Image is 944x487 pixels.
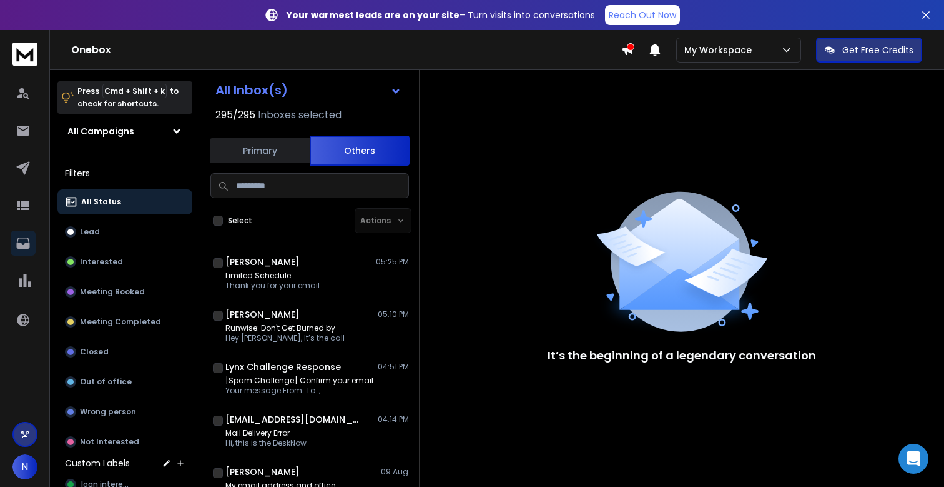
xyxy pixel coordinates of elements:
[65,457,130,469] h3: Custom Labels
[80,437,139,447] p: Not Interested
[258,108,342,123] h3: Inboxes selected
[57,429,192,454] button: Not Interested
[228,216,252,226] label: Select
[548,347,816,364] p: It’s the beginning of a legendary conversation
[67,125,134,138] h1: All Campaigns
[225,413,363,426] h1: [EMAIL_ADDRESS][DOMAIN_NAME]
[225,271,322,281] p: Limited Schedule
[80,347,109,357] p: Closed
[57,189,192,214] button: All Status
[80,257,123,267] p: Interested
[77,85,179,110] p: Press to check for shortcuts.
[12,454,37,479] button: N
[378,414,409,424] p: 04:14 PM
[57,249,192,274] button: Interested
[225,466,300,478] h1: [PERSON_NAME]
[102,84,167,98] span: Cmd + Shift + k
[12,43,37,66] img: logo
[609,9,676,21] p: Reach Out Now
[225,333,345,343] p: Hey [PERSON_NAME], It’s the call
[57,309,192,334] button: Meeting Completed
[287,9,460,21] strong: Your warmest leads are on your site
[225,323,345,333] p: Runwise: Don't Get Burned by
[225,308,300,321] h1: [PERSON_NAME]
[378,362,409,372] p: 04:51 PM
[225,256,300,268] h1: [PERSON_NAME]
[816,38,922,63] button: Get Free Credits
[225,438,307,448] p: Hi, this is the DeskNow
[205,78,411,103] button: All Inbox(s)
[57,399,192,424] button: Wrong person
[80,377,132,387] p: Out of office
[57,219,192,244] button: Lead
[57,369,192,394] button: Out of office
[57,119,192,144] button: All Campaigns
[376,257,409,267] p: 05:25 PM
[210,137,310,164] button: Primary
[225,361,341,373] h1: Lynx Challenge Response
[80,287,145,297] p: Meeting Booked
[57,339,192,364] button: Closed
[225,386,373,396] p: Your message From: To: ;
[80,317,161,327] p: Meeting Completed
[80,407,136,417] p: Wrong person
[80,227,100,237] p: Lead
[71,43,621,58] h1: Onebox
[225,428,307,438] p: Mail Delivery Error
[684,44,757,56] p: My Workspace
[842,44,913,56] p: Get Free Credits
[225,281,322,291] p: Thank you for your email.
[378,309,409,319] p: 05:10 PM
[81,197,121,207] p: All Status
[605,5,680,25] a: Reach Out Now
[57,164,192,182] h3: Filters
[287,9,595,21] p: – Turn visits into conversations
[215,108,255,123] span: 295 / 295
[898,444,928,474] div: Open Intercom Messenger
[57,279,192,304] button: Meeting Booked
[215,84,288,96] h1: All Inbox(s)
[381,467,409,477] p: 09 Aug
[310,136,410,166] button: Others
[225,376,373,386] p: [Spam Challenge] Confirm your email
